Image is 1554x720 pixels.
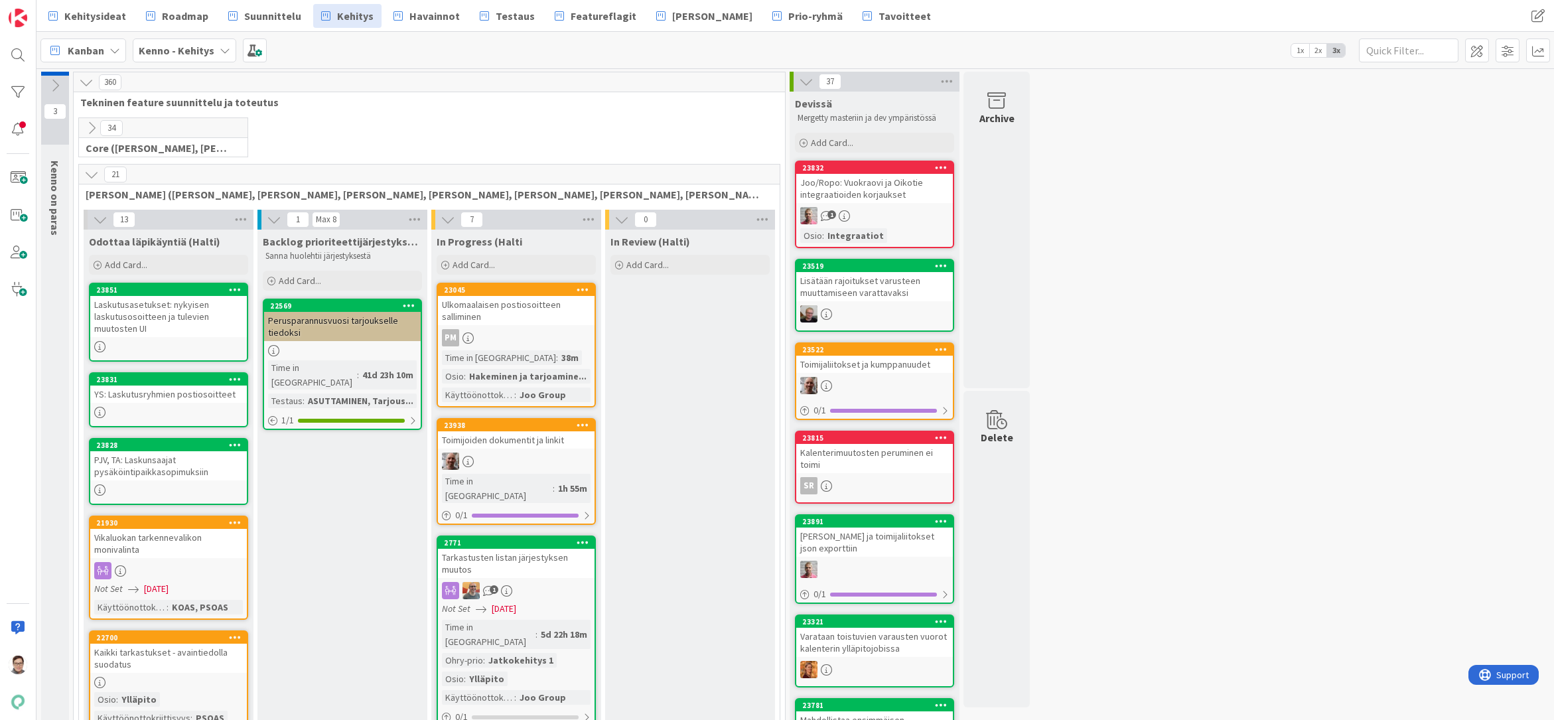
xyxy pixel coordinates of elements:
div: Tarkastusten listan järjestyksen muutos [438,549,595,578]
div: Ohry-prio [442,653,483,668]
div: Ylläpito [118,692,160,707]
div: 1h 55m [555,481,591,496]
a: Kehitysideat [40,4,134,28]
div: 23519 [802,261,953,271]
div: 0/1 [796,586,953,603]
span: 3 [44,104,66,119]
div: Integraatiot [824,228,887,243]
div: 0/1 [796,402,953,419]
span: [DATE] [492,602,516,616]
div: Lisätään rajoitukset varusteen muuttamiseen varattavaksi [796,272,953,301]
div: Laskutusasetukset: nykyisen laskutusosoitteen ja tulevien muutosten UI [90,296,247,337]
input: Quick Filter... [1359,38,1458,62]
div: TL [796,661,953,678]
div: Hakeminen ja tarjoamine... [466,369,590,384]
div: Max 8 [316,216,336,223]
span: In Progress (Halti [437,235,522,248]
span: : [303,394,305,408]
div: 23832 [796,162,953,174]
a: Featureflagit [547,4,644,28]
span: Tekninen feature suunnittelu ja toteutus [80,96,768,109]
div: 41d 23h 10m [359,368,417,382]
div: 23938 [444,421,595,430]
span: Suunnittelu [244,8,301,24]
span: 3x [1327,44,1345,57]
span: : [535,627,537,642]
a: Kehitys [313,4,382,28]
div: Osio [800,228,822,243]
div: 23828PJV, TA: Laskunsaajat pysäköintipaikkasopimuksiin [90,439,247,480]
div: Jatkokehitys 1 [485,653,557,668]
div: HJ [796,561,953,578]
div: 23781 [802,701,953,710]
div: BN [438,582,595,599]
div: Time in [GEOGRAPHIC_DATA] [442,474,553,503]
span: : [483,653,485,668]
i: Not Set [442,603,470,614]
div: Osio [442,672,464,686]
span: Featureflagit [571,8,636,24]
div: 23891 [802,517,953,526]
span: Tavoitteet [879,8,931,24]
div: Time in [GEOGRAPHIC_DATA] [442,620,535,649]
span: 360 [99,74,121,90]
span: : [116,692,118,707]
a: Prio-ryhmä [764,4,851,28]
div: 22700Kaikki tarkastukset - avaintiedolla suodatus [90,632,247,673]
img: TL [800,661,817,678]
div: 23938Toimijoiden dokumentit ja linkit [438,419,595,449]
span: 34 [100,120,123,136]
div: 22700 [90,632,247,644]
div: VH [796,377,953,394]
span: Kehitys [337,8,374,24]
div: Osio [442,369,464,384]
span: 7 [460,212,483,228]
span: In Review (Halti) [610,235,690,248]
span: : [357,368,359,382]
i: Not Set [94,583,123,595]
span: 0 / 1 [455,508,468,522]
div: 22700 [96,633,247,642]
b: Kenno - Kehitys [139,44,214,57]
span: Core (Pasi, Jussi, JaakkoHä, Jyri, Leo, MikkoK, Väinö, MattiH) [86,141,231,155]
span: Devissä [795,97,832,110]
p: Mergetty masteriin ja dev ympäristössä [798,113,952,123]
span: [DATE] [144,582,169,596]
div: KOAS, PSOAS [169,600,232,614]
div: 23522Toimijaliitokset ja kumppanuudet [796,344,953,373]
div: 23815 [796,432,953,444]
div: PJV, TA: Laskunsaajat pysäköintipaikkasopimuksiin [90,451,247,480]
div: 22569 [270,301,421,311]
div: Varataan toistuvien varausten vuorot kalenterin ylläpitojobissa [796,628,953,657]
span: 1 [490,585,498,594]
span: Add Card... [811,137,853,149]
span: Support [28,2,60,18]
span: : [553,481,555,496]
div: 23815 [802,433,953,443]
div: 22569Perusparannusvuosi tarjoukselle tiedoksi [264,300,421,341]
span: Add Card... [453,259,495,271]
span: 2x [1309,44,1327,57]
div: HJ [796,207,953,224]
span: 0 / 1 [813,403,826,417]
div: 23519Lisätään rajoitukset varusteen muuttamiseen varattavaksi [796,260,953,301]
div: 23781 [796,699,953,711]
img: HJ [800,561,817,578]
img: Visit kanbanzone.com [9,9,27,27]
div: Kalenterimuutosten peruminen ei toimi [796,444,953,473]
div: 21930Vikaluokan tarkennevalikon monivalinta [90,517,247,558]
div: 2771 [438,537,595,549]
div: [PERSON_NAME] ja toimijaliitokset json exporttiin [796,528,953,557]
div: 1/1 [264,412,421,429]
a: Havainnot [386,4,468,28]
div: Perusparannusvuosi tarjoukselle tiedoksi [264,312,421,341]
img: SM [9,656,27,674]
div: 23828 [90,439,247,451]
span: Kehitysideat [64,8,126,24]
p: Sanna huolehtii järjestyksestä [265,251,419,261]
span: 0 / 1 [813,587,826,601]
div: 23321Varataan toistuvien varausten vuorot kalenterin ylläpitojobissa [796,616,953,657]
div: 23815Kalenterimuutosten peruminen ei toimi [796,432,953,473]
div: Käyttöönottokriittisyys [94,600,167,614]
span: Prio-ryhmä [788,8,843,24]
